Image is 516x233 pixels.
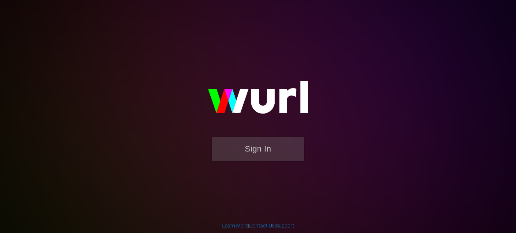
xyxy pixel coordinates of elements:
[184,65,332,136] img: wurl-logo-on-black-223613ac3d8ba8fe6dc639794a292ebdb59501304c7dfd60c99c58986ef67473.svg
[276,223,294,229] a: Support
[212,137,304,161] button: Sign In
[222,222,294,229] div: | |
[249,223,275,229] a: Contact Us
[222,223,248,229] a: Learn More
